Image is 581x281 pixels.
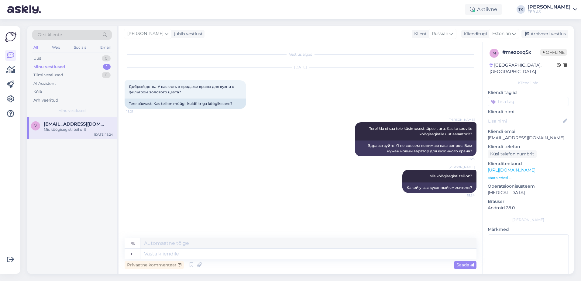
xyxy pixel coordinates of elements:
[33,81,56,87] div: AI Assistent
[465,4,502,15] div: Aktiivne
[38,32,62,38] span: Otsi kliente
[44,121,107,127] span: viktorija71@mail.ru
[502,49,540,56] div: # mezoxq5x
[521,30,568,38] div: Arhiveeri vestlus
[488,150,537,158] div: Küsi telefoninumbrit
[355,140,476,156] div: Здравствуйте! Я не совсем понимаю ваш вопрос. Вам нужен новый аэратор для кухонного крана?
[528,5,571,9] div: [PERSON_NAME]
[488,183,569,189] p: Operatsioonisüsteem
[432,30,448,37] span: Russian
[33,55,41,61] div: Uus
[488,205,569,211] p: Android 28.0
[33,64,65,70] div: Minu vestlused
[99,43,112,51] div: Email
[488,128,569,135] p: Kliendi email
[73,43,88,51] div: Socials
[125,64,476,70] div: [DATE]
[5,31,16,43] img: Askly Logo
[488,198,569,205] p: Brauser
[528,9,571,14] div: FEB AS
[540,49,567,56] span: Offline
[130,238,136,248] div: ru
[429,174,472,178] span: Mis köögisegisti teil on?
[452,193,475,198] span: 15:24
[127,30,163,37] span: [PERSON_NAME]
[488,226,569,233] p: Märkmed
[452,157,475,161] span: 15:23
[493,51,496,55] span: m
[488,175,569,181] p: Vaata edasi ...
[490,62,557,75] div: [GEOGRAPHIC_DATA], [GEOGRAPHIC_DATA]
[488,97,569,106] input: Lisa tag
[103,64,111,70] div: 1
[488,109,569,115] p: Kliendi nimi
[449,165,475,169] span: [PERSON_NAME]
[488,217,569,223] div: [PERSON_NAME]
[488,89,569,96] p: Kliendi tag'id
[456,262,474,268] span: Saada
[58,108,86,113] span: Minu vestlused
[102,55,111,61] div: 0
[102,72,111,78] div: 0
[33,97,58,103] div: Arhiveeritud
[449,117,475,122] span: [PERSON_NAME]
[488,144,569,150] p: Kliendi telefon
[34,123,37,128] span: v
[44,127,113,132] div: Mis köögisegisti teil on?
[172,31,203,37] div: juhib vestlust
[488,80,569,86] div: Kliendi info
[528,5,577,14] a: [PERSON_NAME]FEB AS
[461,31,487,37] div: Klienditugi
[33,89,42,95] div: Kõik
[125,261,184,269] div: Privaatne kommentaar
[492,30,511,37] span: Estonian
[94,132,113,137] div: [DATE] 15:24
[369,126,473,136] span: Tere! Ma ei saa teie küsimusest täpselt aru. Kas te soovite köögisegistile uut aeraatorit?
[488,135,569,141] p: [EMAIL_ADDRESS][DOMAIN_NAME]
[488,118,562,124] input: Lisa nimi
[32,43,39,51] div: All
[126,109,149,114] span: 15:21
[125,99,246,109] div: Tere päevast. Kas teil on müügil kuldfiltriga köögikraane?
[412,31,427,37] div: Klient
[517,5,525,14] div: TK
[125,52,476,57] div: Vestlus algas
[129,84,235,94] span: Добрый день. У вас есть в продаже краны для кухни с фильтром золотого цвета?
[33,72,63,78] div: Tiimi vestlused
[488,161,569,167] p: Klienditeekond
[402,182,476,193] div: Какой у вас кухонный смеситель?
[488,189,569,196] p: [MEDICAL_DATA]
[488,167,535,173] a: [URL][DOMAIN_NAME]
[131,249,135,259] div: et
[51,43,61,51] div: Web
